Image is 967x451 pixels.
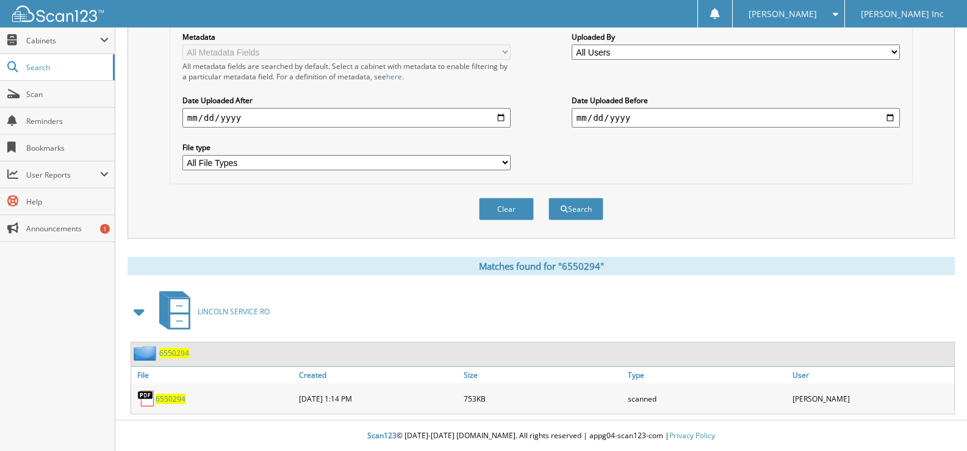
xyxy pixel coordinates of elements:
span: Bookmarks [26,143,109,153]
span: [PERSON_NAME] Inc [861,10,944,18]
img: scan123-logo-white.svg [12,5,104,22]
span: Announcements [26,223,109,234]
span: LINCOLN SERVICE RO [198,306,270,317]
span: Reminders [26,116,109,126]
span: Scan123 [367,430,397,441]
img: folder2.png [134,345,159,361]
div: All metadata fields are searched by default. Select a cabinet with metadata to enable filtering b... [182,61,511,82]
button: Search [548,198,603,220]
a: File [131,367,296,383]
div: [PERSON_NAME] [789,386,954,411]
label: Date Uploaded After [182,95,511,106]
div: Matches found for "6550294" [128,257,955,275]
a: Size [461,367,625,383]
input: start [182,108,511,128]
label: Metadata [182,32,511,42]
button: Clear [479,198,534,220]
span: [PERSON_NAME] [749,10,817,18]
a: Privacy Policy [669,430,715,441]
input: end [572,108,900,128]
a: 6550294 [156,394,185,404]
div: © [DATE]-[DATE] [DOMAIN_NAME]. All rights reserved | appg04-scan123-com | [115,421,967,451]
a: 6550294 [159,348,189,358]
div: 753KB [461,386,625,411]
a: User [789,367,954,383]
span: Cabinets [26,35,100,46]
a: Created [296,367,461,383]
img: PDF.png [137,389,156,408]
span: User Reports [26,170,100,180]
iframe: Chat Widget [906,392,967,451]
label: Uploaded By [572,32,900,42]
div: 1 [100,224,110,234]
label: Date Uploaded Before [572,95,900,106]
span: Scan [26,89,109,99]
div: scanned [625,386,789,411]
span: Help [26,197,109,207]
a: Type [625,367,789,383]
a: LINCOLN SERVICE RO [152,287,270,336]
span: Search [26,62,107,73]
label: File type [182,142,511,153]
div: [DATE] 1:14 PM [296,386,461,411]
a: here [386,71,402,82]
